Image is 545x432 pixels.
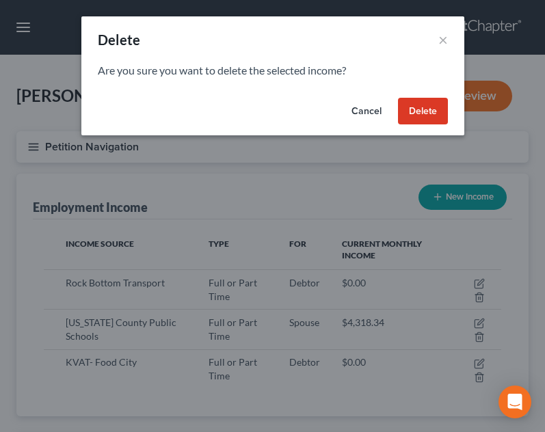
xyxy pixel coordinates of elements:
div: Open Intercom Messenger [499,386,531,418]
button: Delete [398,98,448,125]
button: × [438,31,448,48]
p: Are you sure you want to delete the selected income? [98,63,448,79]
button: Cancel [341,98,393,125]
div: Delete [98,30,141,49]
